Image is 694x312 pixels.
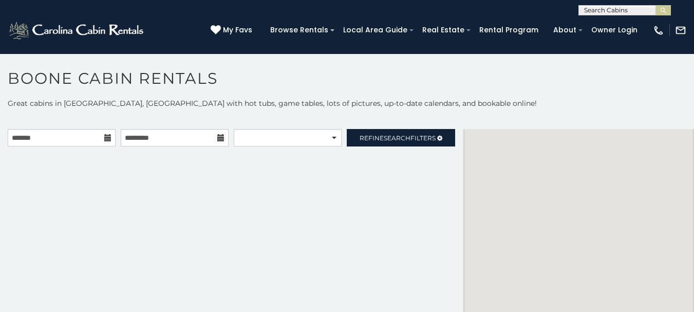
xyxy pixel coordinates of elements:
[360,134,436,142] span: Refine Filters
[211,25,255,36] a: My Favs
[223,25,252,35] span: My Favs
[384,134,410,142] span: Search
[474,22,543,38] a: Rental Program
[338,22,412,38] a: Local Area Guide
[347,129,455,146] a: RefineSearchFilters
[8,20,146,41] img: White-1-2.png
[265,22,333,38] a: Browse Rentals
[675,25,686,36] img: mail-regular-white.png
[586,22,643,38] a: Owner Login
[653,25,664,36] img: phone-regular-white.png
[548,22,582,38] a: About
[417,22,470,38] a: Real Estate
